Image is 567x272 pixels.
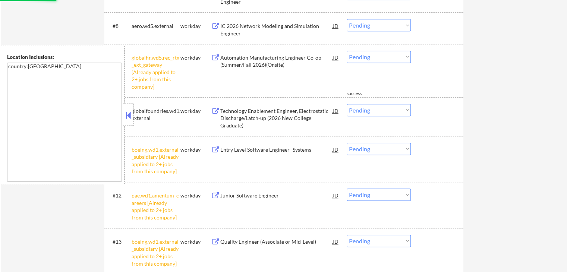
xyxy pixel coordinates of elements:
div: workday [180,107,211,115]
div: JD [332,189,340,202]
div: workday [180,54,211,61]
div: Location Inclusions: [7,53,122,61]
div: workday [180,22,211,30]
div: aero.wd5.external [132,22,180,30]
div: pae.wd1.amentum_careers [Already applied to 2+ jobs from this company] [132,192,180,221]
div: #13 [113,238,126,246]
div: Technology Enablement Engineer, Electrostatic Discharge/Latch-up (2026 New College Graduate) [220,107,333,129]
div: workday [180,146,211,154]
div: #12 [113,192,126,199]
div: globalfoundries.wd1.external [132,107,180,122]
div: workday [180,238,211,246]
div: JD [332,104,340,117]
div: IC 2026 Network Modeling and Simulation Engineer [220,22,333,37]
div: Entry Level Software Engineer–Systems [220,146,333,154]
div: Quality Engineer (Associate or Mid-Level) [220,238,333,246]
div: JD [332,19,340,32]
div: globalhr.wd5.rec_rtx_ext_gateway [Already applied to 2+ jobs from this company] [132,54,180,91]
div: boeing.wd1.external_subsidiary [Already applied to 2+ jobs from this company] [132,238,180,267]
div: #8 [113,22,126,30]
div: Automation Manufacturing Engineer Co-op (Summer/Fall 2026)(Onsite) [220,54,333,69]
div: JD [332,51,340,64]
div: workday [180,192,211,199]
div: Junior Software Engineer [220,192,333,199]
div: boeing.wd1.external_subsidiary [Already applied to 2+ jobs from this company] [132,146,180,175]
div: JD [332,235,340,248]
div: JD [332,143,340,156]
div: success [347,91,377,97]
